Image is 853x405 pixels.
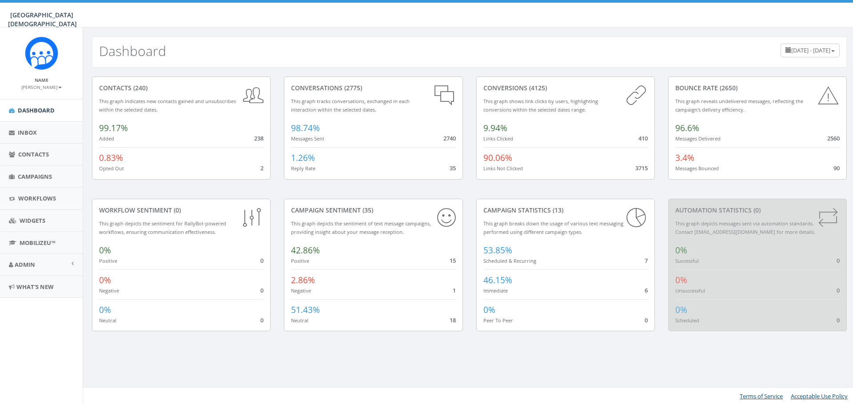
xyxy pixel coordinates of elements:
span: Admin [15,261,35,269]
span: 0 [260,316,263,324]
span: What's New [16,283,54,291]
span: 0 [837,286,840,294]
a: Acceptable Use Policy [791,392,848,400]
span: 18 [450,316,456,324]
span: 0% [99,245,111,256]
small: Immediate [483,287,508,294]
span: 42.86% [291,245,320,256]
span: 0 [837,316,840,324]
small: This graph reveals undelivered messages, reflecting the campaign's delivery efficiency. [675,98,803,113]
span: 3.4% [675,152,694,164]
small: This graph indicates new contacts gained and unsubscribes within the selected dates. [99,98,236,113]
small: Neutral [291,317,308,324]
span: Dashboard [18,106,55,114]
span: (0) [172,206,181,214]
span: 238 [254,134,263,142]
small: Positive [291,257,309,264]
small: This graph shows link clicks by users, highlighting conversions within the selected dates range. [483,98,598,113]
div: Automation Statistics [675,206,840,215]
span: 0 [260,257,263,265]
small: Positive [99,257,117,264]
div: Campaign Sentiment [291,206,455,215]
span: 46.15% [483,274,512,286]
small: Opted Out [99,165,124,172]
span: 2740 [443,134,456,142]
span: 410 [638,134,648,142]
span: Campaigns [18,172,52,180]
small: Negative [291,287,311,294]
small: Scheduled [675,317,699,324]
span: 9.94% [483,122,507,134]
small: Successful [675,257,699,264]
span: 51.43% [291,304,320,316]
span: Inbox [18,128,37,136]
span: 99.17% [99,122,128,134]
small: This graph breaks down the usage of various text messaging performed using different campaign types. [483,220,623,235]
h2: Dashboard [99,44,166,58]
span: 96.6% [675,122,699,134]
span: 6 [645,286,648,294]
span: (4125) [527,84,547,92]
span: (240) [132,84,147,92]
span: [DATE] - [DATE] [791,46,830,54]
span: 0 [645,316,648,324]
div: conversions [483,84,648,92]
span: (35) [361,206,373,214]
small: Messages Delivered [675,135,721,142]
small: Added [99,135,114,142]
img: Rally_Corp_Icon_1.png [25,36,58,70]
div: Bounce Rate [675,84,840,92]
span: Contacts [18,150,49,158]
small: Peer To Peer [483,317,513,324]
small: This graph depicts the sentiment of text message campaigns, providing insight about your message ... [291,220,431,235]
span: 15 [450,257,456,265]
span: 2.86% [291,274,315,286]
small: Scheduled & Recurring [483,257,536,264]
span: [GEOGRAPHIC_DATA][DEMOGRAPHIC_DATA] [8,11,77,28]
span: 0% [675,304,687,316]
span: 2 [260,164,263,172]
span: 0% [99,304,111,316]
span: 2560 [827,134,840,142]
span: 0.83% [99,152,123,164]
span: MobilizeU™ [20,239,56,247]
div: Campaign Statistics [483,206,648,215]
span: 98.74% [291,122,320,134]
span: (0) [752,206,761,214]
span: 1 [453,286,456,294]
small: This graph depicts the sentiment for RallyBot-powered workflows, ensuring communication effective... [99,220,226,235]
small: Links Clicked [483,135,513,142]
span: 0% [99,274,111,286]
span: 1.26% [291,152,315,164]
a: [PERSON_NAME] [21,83,62,91]
div: Workflow Sentiment [99,206,263,215]
span: 0 [260,286,263,294]
small: Reply Rate [291,165,315,172]
div: contacts [99,84,263,92]
span: 53.85% [483,245,512,256]
div: conversations [291,84,455,92]
span: 90.06% [483,152,512,164]
span: (13) [551,206,563,214]
span: 0% [675,274,687,286]
small: Links Not Clicked [483,165,523,172]
span: Workflows [18,194,56,202]
span: (2650) [718,84,737,92]
small: Messages Bounced [675,165,719,172]
span: 3715 [635,164,648,172]
span: 0 [837,257,840,265]
span: 35 [450,164,456,172]
small: This graph tracks conversations, exchanged in each interaction within the selected dates. [291,98,410,113]
a: Terms of Service [740,392,783,400]
small: Name [35,77,48,83]
small: Messages Sent [291,135,324,142]
small: This graph depicts messages sent via automation standards. Contact [EMAIL_ADDRESS][DOMAIN_NAME] f... [675,220,815,235]
span: 7 [645,257,648,265]
span: Widgets [20,217,45,225]
small: [PERSON_NAME] [21,84,62,90]
small: Neutral [99,317,116,324]
span: 90 [833,164,840,172]
span: 0% [675,245,687,256]
span: 0% [483,304,495,316]
span: (2775) [343,84,362,92]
